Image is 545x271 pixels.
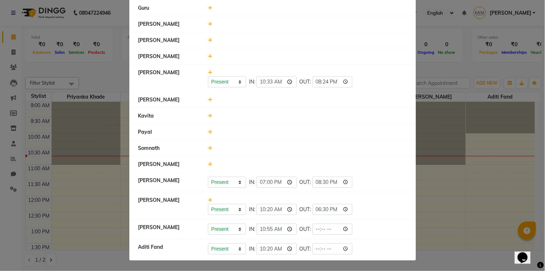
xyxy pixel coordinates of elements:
div: [PERSON_NAME] [133,96,203,104]
div: [PERSON_NAME] [133,69,203,87]
div: Guru [133,4,203,12]
div: [PERSON_NAME] [133,20,203,28]
div: Kavita [133,112,203,120]
div: Payal [133,128,203,136]
div: [PERSON_NAME] [133,161,203,168]
div: [PERSON_NAME] [133,224,203,235]
span: IN: [249,225,255,233]
span: OUT: [300,179,311,186]
div: [PERSON_NAME] [133,196,203,215]
span: IN: [249,245,255,253]
iframe: chat widget [515,242,538,264]
div: Somnath [133,144,203,152]
span: OUT: [300,245,311,253]
span: OUT: [300,225,311,233]
div: Aditi Fand [133,243,203,255]
div: [PERSON_NAME] [133,37,203,44]
div: [PERSON_NAME] [133,53,203,60]
span: IN: [249,179,255,186]
span: IN: [249,78,255,86]
div: [PERSON_NAME] [133,177,203,188]
span: OUT: [300,206,311,213]
span: OUT: [300,78,311,86]
span: IN: [249,206,255,213]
